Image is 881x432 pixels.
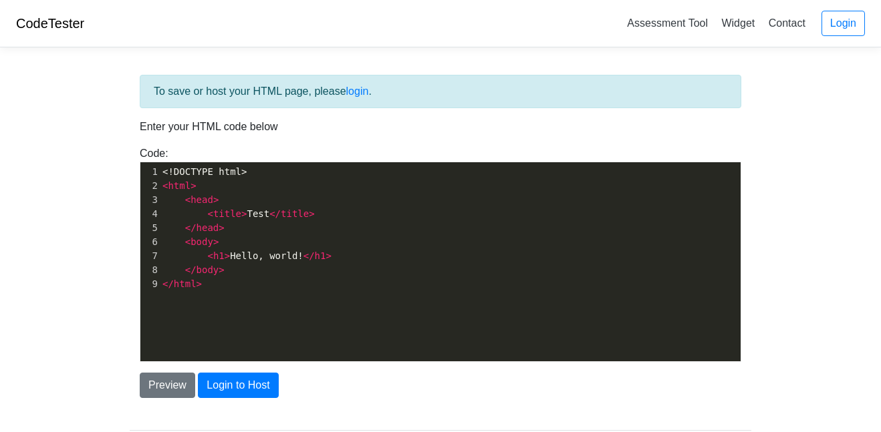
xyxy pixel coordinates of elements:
[213,208,241,219] span: title
[225,250,230,261] span: >
[763,12,811,34] a: Contact
[140,373,195,398] button: Preview
[207,250,213,261] span: <
[185,222,197,233] span: </
[207,208,213,219] span: <
[140,119,741,135] p: Enter your HTML code below
[219,222,224,233] span: >
[140,263,160,277] div: 8
[346,85,369,97] a: login
[198,373,278,398] button: Login to Host
[162,208,315,219] span: Test
[326,250,331,261] span: >
[315,250,326,261] span: h1
[213,250,225,261] span: h1
[140,235,160,249] div: 6
[185,236,191,247] span: <
[219,264,224,275] span: >
[191,194,213,205] span: head
[822,11,865,36] a: Login
[140,207,160,221] div: 4
[197,222,219,233] span: head
[174,278,197,289] span: html
[185,194,191,205] span: <
[309,208,314,219] span: >
[16,16,84,31] a: CodeTester
[191,180,196,191] span: >
[140,221,160,235] div: 5
[303,250,315,261] span: </
[140,165,160,179] div: 1
[213,194,219,205] span: >
[162,166,247,177] span: <!DOCTYPE html>
[269,208,281,219] span: </
[140,179,160,193] div: 2
[197,264,219,275] span: body
[162,278,174,289] span: </
[716,12,760,34] a: Widget
[622,12,713,34] a: Assessment Tool
[140,277,160,291] div: 9
[162,250,332,261] span: Hello, world!
[162,180,168,191] span: <
[140,75,741,108] div: To save or host your HTML page, please .
[241,208,247,219] span: >
[168,180,191,191] span: html
[140,193,160,207] div: 3
[213,236,219,247] span: >
[130,146,751,362] div: Code:
[197,278,202,289] span: >
[185,264,197,275] span: </
[140,249,160,263] div: 7
[191,236,213,247] span: body
[281,208,309,219] span: title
